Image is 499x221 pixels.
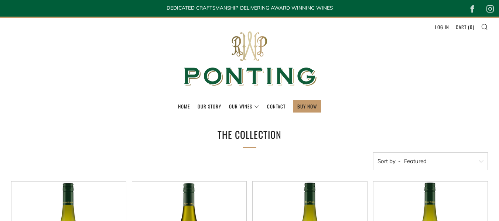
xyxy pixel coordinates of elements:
[470,23,473,31] span: 0
[139,126,360,144] h1: The Collection
[297,100,317,112] a: BUY NOW
[178,100,190,112] a: Home
[456,21,474,33] a: Cart (0)
[198,100,221,112] a: Our Story
[229,100,259,112] a: Our Wines
[435,21,449,33] a: Log in
[176,18,324,100] img: Ponting Wines
[267,100,286,112] a: Contact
